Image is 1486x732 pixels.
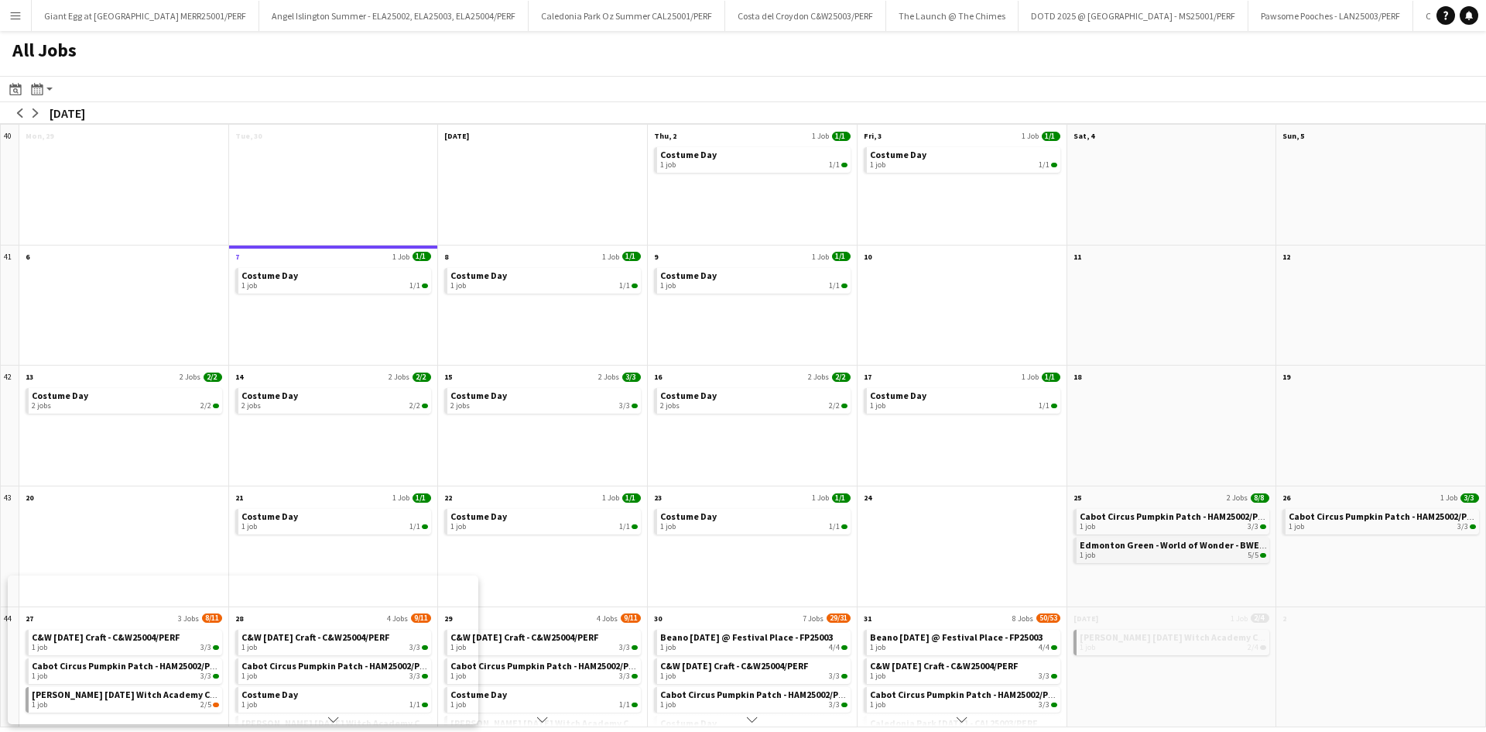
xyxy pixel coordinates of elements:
[870,630,1057,652] a: Beano [DATE] @ Festival Place - FP250031 job4/4
[1036,613,1060,623] span: 50/53
[204,373,222,382] span: 2/2
[1039,700,1049,710] span: 3/3
[413,252,431,261] span: 1/1
[619,522,630,531] span: 1/1
[654,131,676,141] span: Thu, 2
[1457,522,1468,531] span: 3/3
[870,631,1043,643] span: Beano Halloween @ Festival Place - FP25003
[660,522,676,531] span: 1 job
[870,147,1057,170] a: Costume Day1 job1/1
[1251,493,1269,503] span: 8/8
[1282,252,1290,262] span: 12
[1039,672,1049,681] span: 3/3
[1248,551,1258,560] span: 5/5
[444,252,448,262] span: 8
[1073,372,1081,382] span: 18
[1073,252,1081,262] span: 11
[8,576,478,724] iframe: Popup CTA
[829,401,840,411] span: 2/2
[1460,493,1479,503] span: 3/3
[832,252,851,261] span: 1/1
[660,149,717,160] span: Costume Day
[1260,645,1266,650] span: 2/4
[1080,551,1095,560] span: 1 job
[413,373,431,382] span: 2/2
[621,613,641,623] span: 9/11
[235,131,262,141] span: Tue, 30
[409,522,420,531] span: 1/1
[1260,524,1266,529] span: 3/3
[632,674,638,679] span: 3/3
[841,284,847,288] span: 1/1
[660,281,676,290] span: 1 job
[235,372,243,382] span: 14
[1051,404,1057,408] span: 1/1
[235,252,239,262] span: 7
[26,493,33,503] span: 20
[1080,538,1267,560] a: Edmonton Green - World of Wonder - BWED25001/PERF1 job5/5
[832,493,851,503] span: 1/1
[660,689,854,700] span: Cabot Circus Pumpkin Patch - HAM25002/PERF
[1248,643,1258,652] span: 2/4
[1012,613,1033,624] span: 8 Jobs
[602,252,619,262] span: 1 Job
[841,645,847,650] span: 4/4
[660,388,847,411] a: Costume Day2 jobs2/2
[660,147,847,170] a: Costume Day1 job1/1
[841,524,847,529] span: 1/1
[619,281,630,290] span: 1/1
[870,687,1057,710] a: Cabot Circus Pumpkin Patch - HAM25002/PERF1 job3/3
[619,401,630,411] span: 3/3
[1080,643,1095,652] span: 1 job
[864,493,871,503] span: 24
[803,613,823,624] span: 7 Jobs
[1470,524,1476,529] span: 3/3
[241,388,429,411] a: Costume Day2 jobs2/2
[409,281,420,290] span: 1/1
[450,281,466,290] span: 1 job
[1289,522,1304,531] span: 1 job
[660,509,847,531] a: Costume Day1 job1/1
[827,613,851,623] span: 29/31
[1042,132,1060,141] span: 1/1
[632,524,638,529] span: 1/1
[864,613,871,624] span: 31
[660,700,676,710] span: 1 job
[660,631,833,643] span: Beano Halloween @ Festival Place - FP25003
[870,658,1057,681] a: C&W [DATE] Craft - C&W25004/PERF1 job3/3
[529,1,725,31] button: Caledonia Park Oz Summer CAL25001/PERF
[450,270,507,281] span: Costume Day
[32,1,259,31] button: Giant Egg at [GEOGRAPHIC_DATA] MERR25001/PERF
[1073,131,1094,141] span: Sat, 4
[832,132,851,141] span: 1/1
[1039,643,1049,652] span: 4/4
[870,160,885,170] span: 1 job
[870,672,885,681] span: 1 job
[450,509,638,531] a: Costume Day1 job1/1
[870,643,885,652] span: 1 job
[1282,493,1290,503] span: 26
[1,125,19,246] div: 40
[1080,631,1320,643] span: Cribbs Halloween Witch Academy CRIB25003/PERF
[654,493,662,503] span: 23
[832,373,851,382] span: 2/2
[654,372,662,382] span: 16
[1051,703,1057,707] span: 3/3
[1251,613,1269,623] span: 2/4
[1019,1,1248,31] button: DOTD 2025 @ [GEOGRAPHIC_DATA] - MS25001/PERF
[632,703,638,707] span: 1/1
[870,149,926,160] span: Costume Day
[450,268,638,290] a: Costume Day1 job1/1
[450,631,598,643] span: C&W Halloween Craft - C&W25004/PERF
[864,372,871,382] span: 17
[241,270,298,281] span: Costume Day
[1,366,19,486] div: 42
[870,401,885,411] span: 1 job
[422,524,428,529] span: 1/1
[841,703,847,707] span: 3/3
[725,1,886,31] button: Costa del Croydon C&W25003/PERF
[450,522,466,531] span: 1 job
[392,493,409,503] span: 1 Job
[1039,160,1049,170] span: 1/1
[450,401,470,411] span: 2 jobs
